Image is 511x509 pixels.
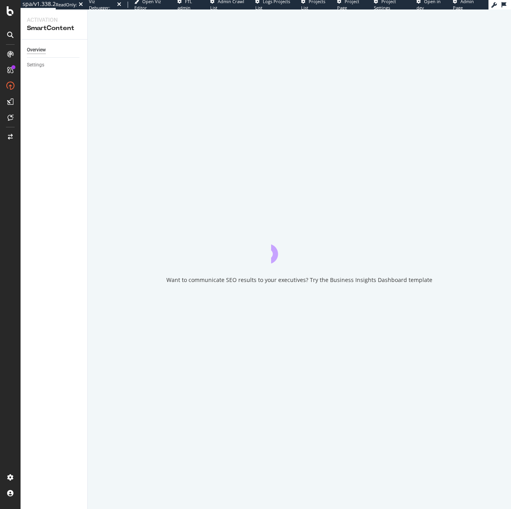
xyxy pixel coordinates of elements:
[56,2,77,8] div: ReadOnly:
[166,276,432,284] div: Want to communicate SEO results to your executives? Try the Business Insights Dashboard template
[271,235,328,263] div: animation
[27,61,44,69] div: Settings
[27,46,82,54] a: Overview
[27,24,81,33] div: SmartContent
[27,16,81,24] div: Activation
[27,61,82,69] a: Settings
[27,46,46,54] div: Overview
